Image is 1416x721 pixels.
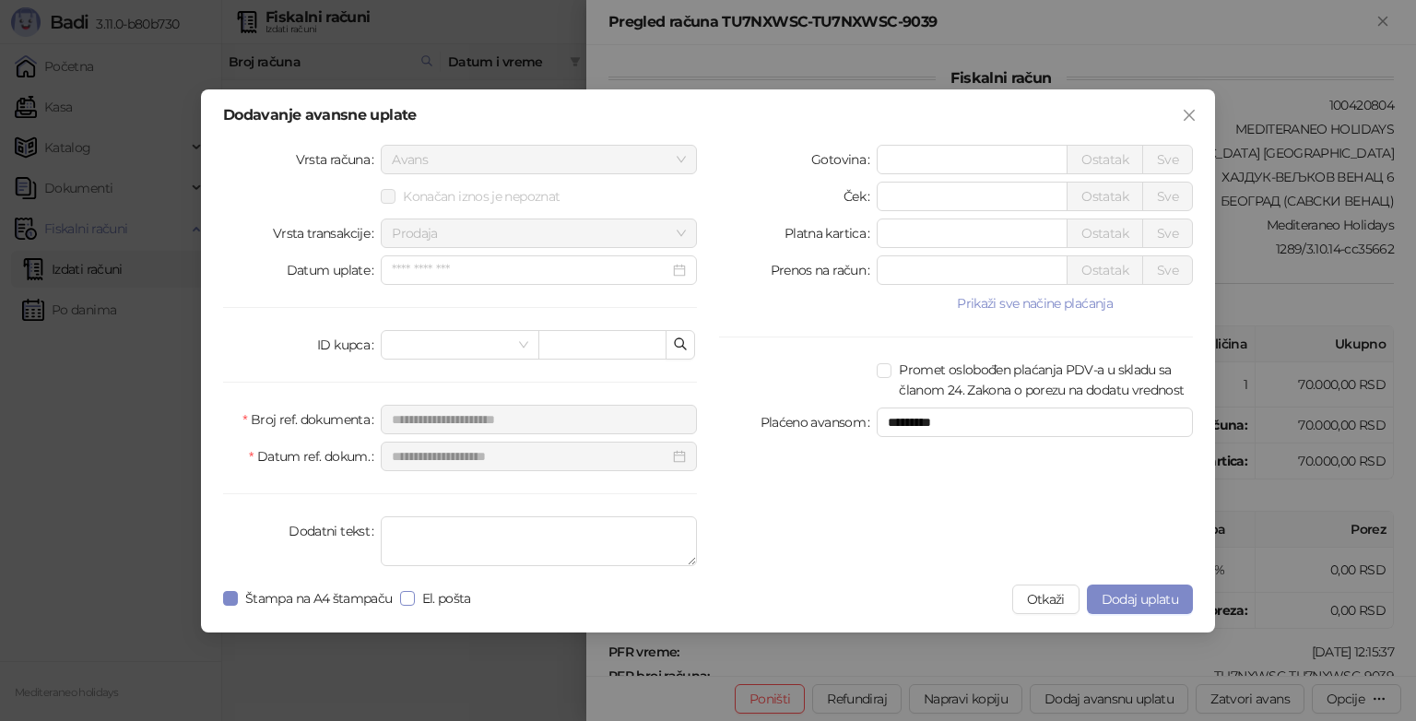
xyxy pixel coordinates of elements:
input: Broj ref. dokumenta [381,405,697,434]
span: Prodaja [392,219,686,247]
div: Dodavanje avansne uplate [223,108,1193,123]
input: Datum uplate [392,260,669,280]
textarea: Dodatni tekst [381,516,697,566]
label: ID kupca [317,330,381,360]
button: Ostatak [1067,145,1143,174]
label: Plaćeno avansom [761,408,878,437]
button: Ostatak [1067,219,1143,248]
label: Datum ref. dokum. [249,442,381,471]
button: Ostatak [1067,182,1143,211]
span: El. pošta [415,588,478,609]
button: Sve [1142,145,1193,174]
label: Datum uplate [287,255,382,285]
label: Vrsta transakcije [273,219,382,248]
button: Sve [1142,255,1193,285]
button: Sve [1142,182,1193,211]
label: Broj ref. dokumenta [242,405,381,434]
label: Vrsta računa [296,145,382,174]
button: Otkaži [1012,585,1080,614]
label: Platna kartica [785,219,877,248]
span: Konačan iznos je nepoznat [395,186,567,207]
span: Dodaj uplatu [1102,591,1178,608]
input: Datum ref. dokum. [392,446,669,467]
span: Avans [392,146,686,173]
label: Prenos na račun [771,255,878,285]
span: close [1182,108,1197,123]
span: Promet oslobođen plaćanja PDV-a u skladu sa članom 24. Zakona o porezu na dodatu vrednost [891,360,1193,400]
label: Dodatni tekst [289,516,381,546]
button: Dodaj uplatu [1087,585,1193,614]
button: Prikaži sve načine plaćanja [877,292,1193,314]
button: Ostatak [1067,255,1143,285]
label: Ček [844,182,877,211]
span: Zatvori [1174,108,1204,123]
button: Sve [1142,219,1193,248]
span: Štampa na A4 štampaču [238,588,400,609]
label: Gotovina [811,145,877,174]
button: Close [1174,100,1204,130]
